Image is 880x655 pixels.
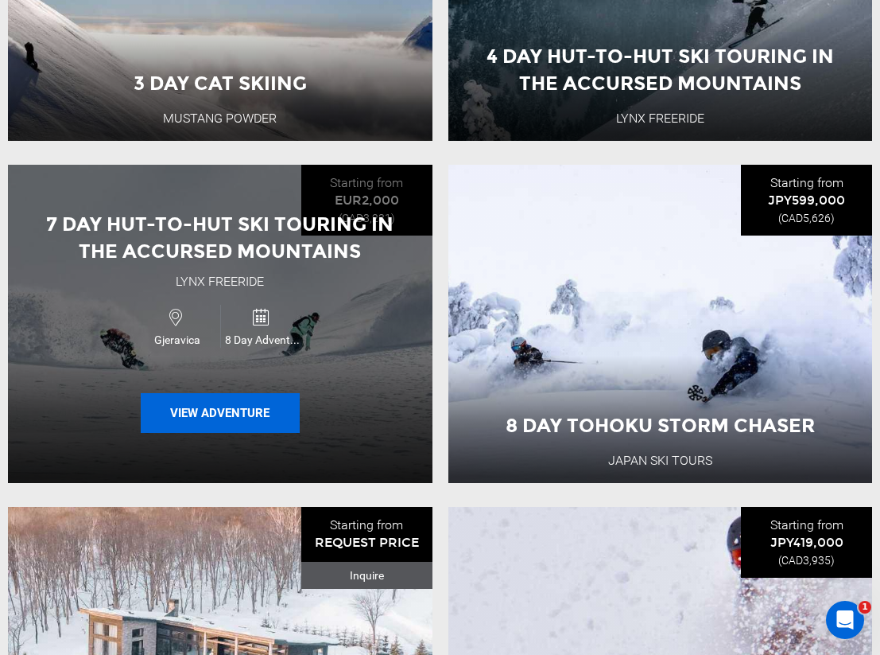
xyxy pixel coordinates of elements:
[221,332,305,348] span: 8 Day Adventure
[135,332,220,348] span: Gjeravica
[141,393,300,433] button: View Adventure
[46,212,393,263] span: 7 Day Hut-to-Hut Ski Touring in the Accursed Mountains
[859,601,871,614] span: 1
[176,273,264,291] div: Lynx Freeride
[826,601,864,639] iframe: Intercom live chat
